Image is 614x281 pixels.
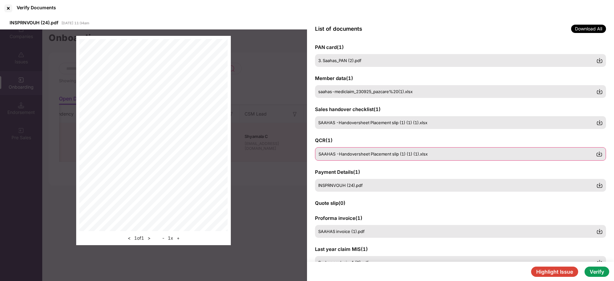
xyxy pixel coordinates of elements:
[315,75,353,81] span: Member data ( 1 )
[596,259,603,266] img: svg+xml;base64,PHN2ZyBpZD0iRG93bmxvYWQtMzJ4MzIiIHhtbG5zPSJodHRwOi8vd3d3LnczLm9yZy8yMDAwL3N2ZyIgd2...
[315,26,362,32] span: List of documents
[315,137,333,143] span: QCR ( 1 )
[596,182,603,189] img: svg+xml;base64,PHN2ZyBpZD0iRG93bmxvYWQtMzJ4MzIiIHhtbG5zPSJodHRwOi8vd3d3LnczLm9yZy8yMDAwL3N2ZyIgd2...
[126,234,133,242] button: <
[160,234,182,242] div: 1 x
[315,106,381,112] span: Sales handover checklist ( 1 )
[531,267,578,277] button: Highlight Issue
[596,119,603,126] img: svg+xml;base64,PHN2ZyBpZD0iRG93bmxvYWQtMzJ4MzIiIHhtbG5zPSJodHRwOi8vd3d3LnczLm9yZy8yMDAwL3N2ZyIgd2...
[315,200,345,206] span: Quote slip ( 0 )
[175,234,182,242] button: +
[596,151,602,157] img: svg+xml;base64,PHN2ZyBpZD0iRG93bmxvYWQtMzJ4MzIiIHhtbG5zPSJodHRwOi8vd3d3LnczLm9yZy8yMDAwL3N2ZyIgd2...
[315,169,360,175] span: Payment Details ( 1 )
[61,21,89,25] span: [DATE] 11:34am
[596,88,603,95] img: svg+xml;base64,PHN2ZyBpZD0iRG93bmxvYWQtMzJ4MzIiIHhtbG5zPSJodHRwOi8vd3d3LnczLm9yZy8yMDAwL3N2ZyIgd2...
[315,44,344,50] span: PAN card ( 1 )
[315,215,362,221] span: Proforma invoice ( 1 )
[10,20,58,25] span: INSPRNVOUH (24).pdf
[315,246,368,252] span: Last year claim MIS ( 1 )
[146,234,152,242] button: >
[318,260,368,265] span: Saahas analysis-1 (2).pdf
[318,183,363,188] span: INSPRNVOUH (24).pdf
[318,58,361,63] span: 3. Saahas_PAN (2).pdf
[585,267,609,277] button: Verify
[126,234,152,242] div: 1 of 1
[17,5,56,10] div: Verify Documents
[318,229,365,234] span: SAAHAS invoice (1).pdf
[319,151,428,157] span: SAAHAS -Handoversheet Placement slip (1) (1) (1).xlsx
[318,89,413,94] span: saahas-mediclaim_230925_pazcare%20(1).xlsx
[160,234,166,242] button: -
[596,228,603,235] img: svg+xml;base64,PHN2ZyBpZD0iRG93bmxvYWQtMzJ4MzIiIHhtbG5zPSJodHRwOi8vd3d3LnczLm9yZy8yMDAwL3N2ZyIgd2...
[571,25,606,33] span: Download All
[596,57,603,64] img: svg+xml;base64,PHN2ZyBpZD0iRG93bmxvYWQtMzJ4MzIiIHhtbG5zPSJodHRwOi8vd3d3LnczLm9yZy8yMDAwL3N2ZyIgd2...
[318,120,427,125] span: SAAHAS -Handoversheet Placement slip (1) (1) (1).xlsx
